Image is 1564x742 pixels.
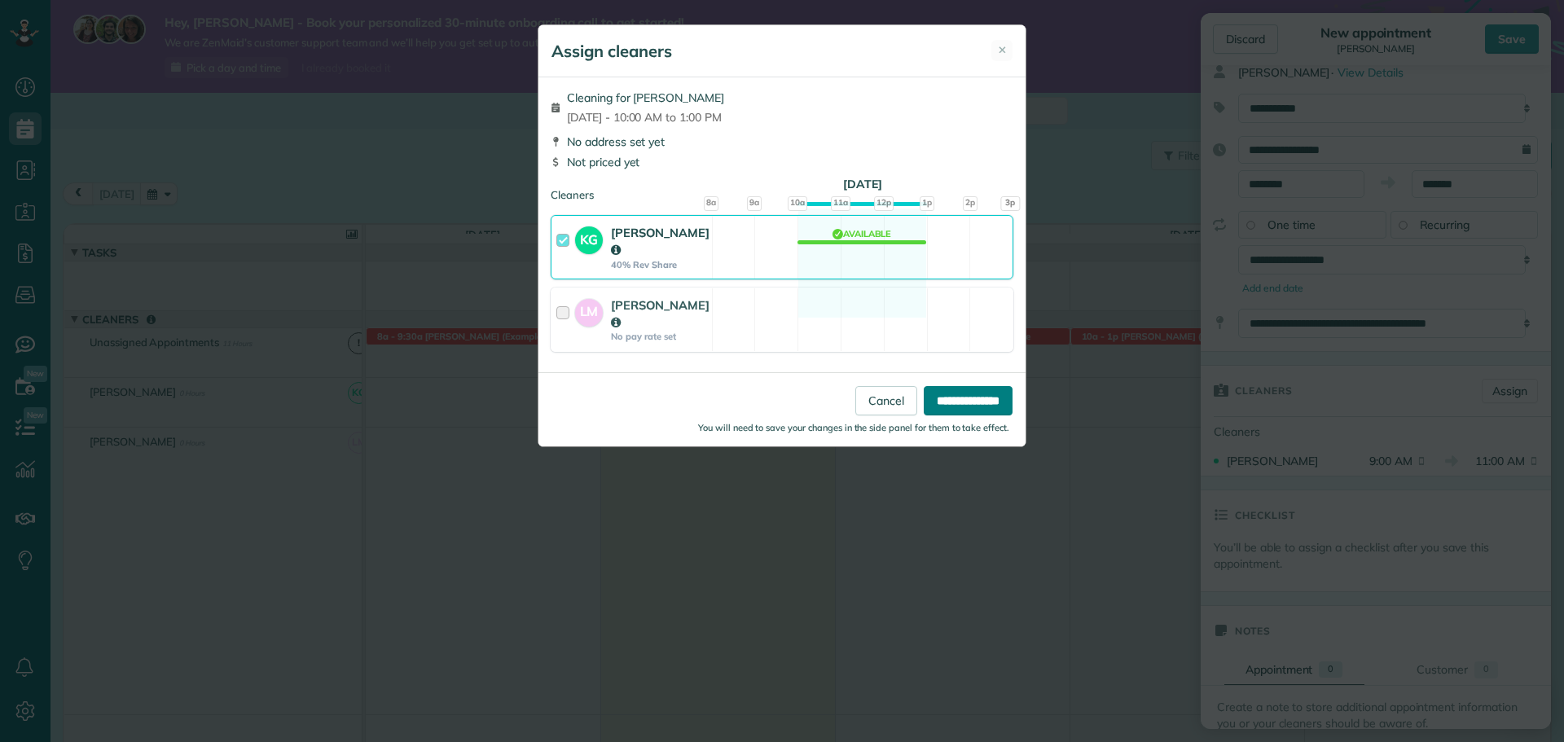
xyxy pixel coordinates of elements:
div: Cleaners [551,187,1013,192]
div: No address set yet [551,134,1013,150]
span: ✕ [998,42,1007,58]
a: Cancel [855,386,917,415]
small: You will need to save your changes in the side panel for them to take effect. [698,422,1009,433]
strong: [PERSON_NAME] [611,297,710,330]
div: Not priced yet [551,154,1013,170]
h5: Assign cleaners [551,40,672,63]
span: Cleaning for [PERSON_NAME] [567,90,724,106]
strong: No pay rate set [611,331,710,342]
strong: LM [575,299,603,322]
strong: [PERSON_NAME] [611,225,710,257]
span: [DATE] - 10:00 AM to 1:00 PM [567,109,724,125]
strong: 40% Rev Share [611,259,710,270]
strong: KG [575,226,603,249]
